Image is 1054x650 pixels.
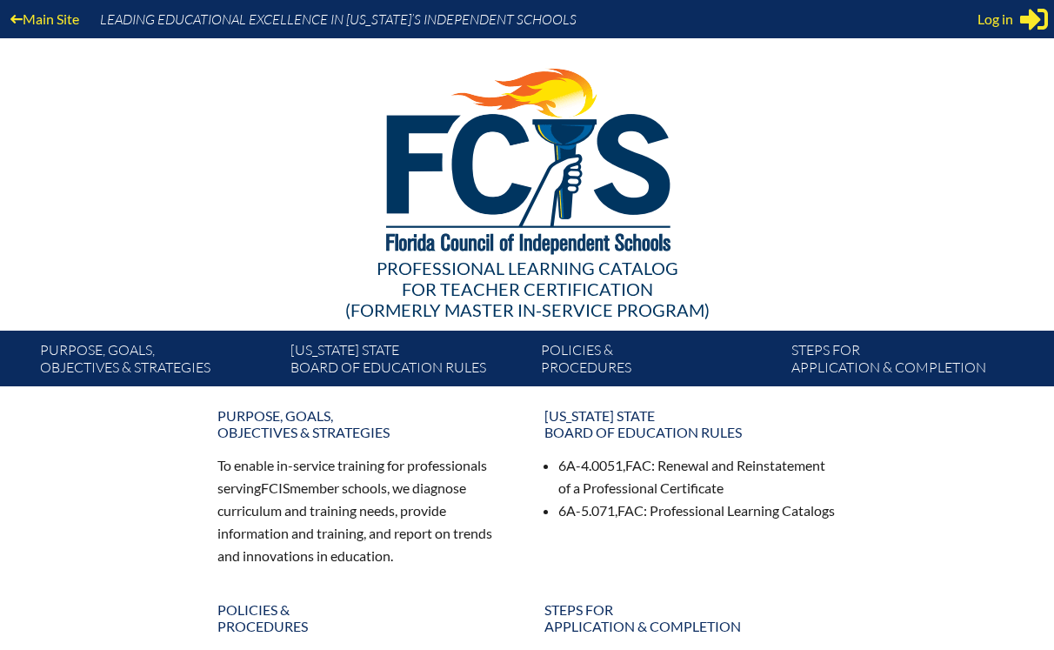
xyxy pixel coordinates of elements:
span: FCIS [261,479,290,496]
img: FCISlogo221.eps [348,38,707,276]
a: Purpose, goals,objectives & strategies [207,400,520,447]
a: Steps forapplication & completion [534,594,847,641]
a: Steps forapplication & completion [784,338,1035,386]
a: Policies &Procedures [207,594,520,641]
a: [US_STATE] StateBoard of Education rules [534,400,847,447]
a: Main Site [3,7,86,30]
li: 6A-4.0051, : Renewal and Reinstatement of a Professional Certificate [558,454,837,499]
a: Purpose, goals,objectives & strategies [33,338,284,386]
li: 6A-5.071, : Professional Learning Catalogs [558,499,837,522]
div: Professional Learning Catalog (formerly Master In-service Program) [28,258,1026,320]
span: FAC [625,457,651,473]
a: [US_STATE] StateBoard of Education rules [284,338,534,386]
span: for Teacher Certification [402,278,653,299]
p: To enable in-service training for professionals serving member schools, we diagnose curriculum an... [217,454,510,566]
a: Policies &Procedures [534,338,784,386]
span: Log in [977,9,1013,30]
span: FAC [617,502,644,519]
svg: Sign in or register [1020,5,1048,33]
